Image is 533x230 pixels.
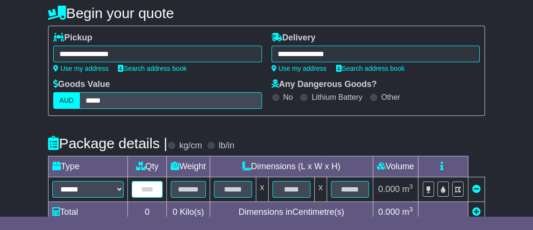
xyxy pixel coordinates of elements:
[378,184,400,194] span: 0.000
[256,177,268,202] td: x
[128,202,167,223] td: 0
[118,65,186,72] a: Search address book
[167,156,210,177] td: Weight
[48,202,128,223] td: Total
[402,184,413,194] span: m
[48,5,485,21] h4: Begin your quote
[173,207,177,217] span: 0
[472,207,481,217] a: Add new item
[311,93,362,102] label: Lithium Battery
[167,202,210,223] td: Kilo(s)
[271,79,377,90] label: Any Dangerous Goods?
[402,207,413,217] span: m
[53,92,80,109] label: AUD
[271,33,316,43] label: Delivery
[128,156,167,177] td: Qty
[283,93,293,102] label: No
[48,135,167,151] h4: Package details |
[48,156,128,177] td: Type
[314,177,327,202] td: x
[179,141,202,151] label: kg/cm
[409,183,413,190] sup: 3
[53,33,92,43] label: Pickup
[378,207,400,217] span: 0.000
[219,141,234,151] label: lb/in
[336,65,405,72] a: Search address book
[210,156,373,177] td: Dimensions (L x W x H)
[53,65,108,72] a: Use my address
[409,206,413,213] sup: 3
[271,65,327,72] a: Use my address
[210,202,373,223] td: Dimensions in Centimetre(s)
[381,93,400,102] label: Other
[53,79,110,90] label: Goods Value
[373,156,418,177] td: Volume
[472,184,481,194] a: Remove this item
